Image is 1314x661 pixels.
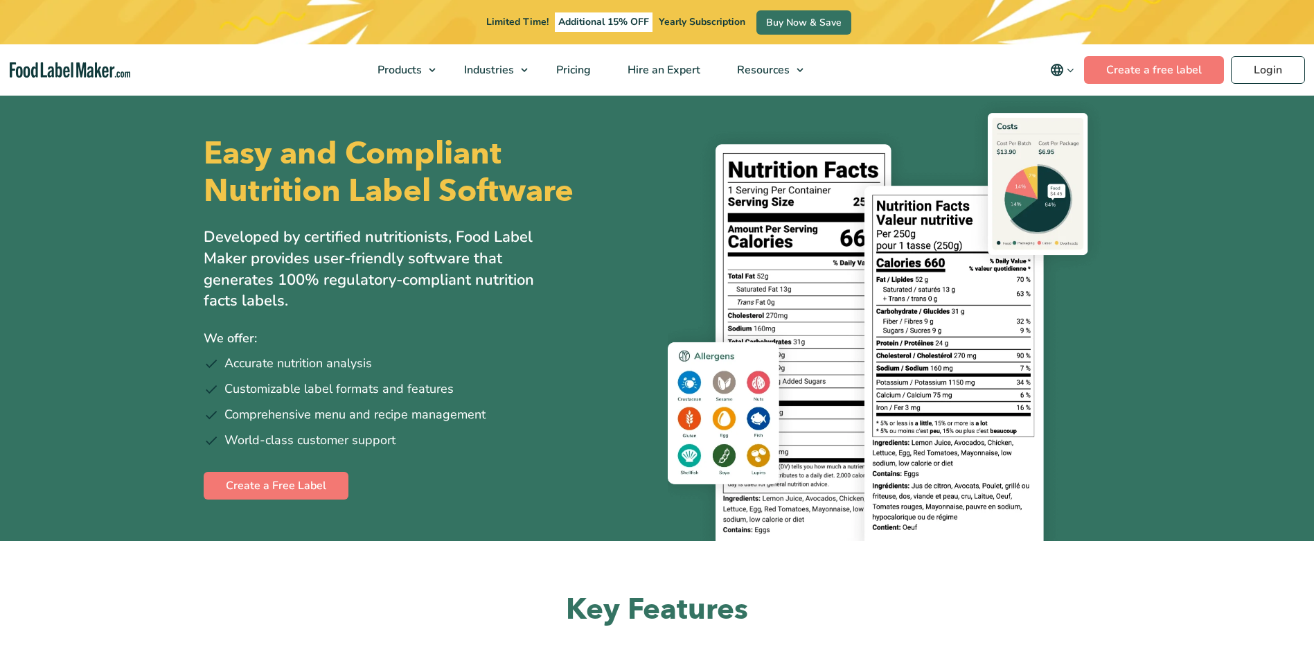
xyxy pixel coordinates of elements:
span: World-class customer support [224,431,396,450]
h1: Easy and Compliant Nutrition Label Software [204,135,646,210]
span: Customizable label formats and features [224,380,454,398]
span: Additional 15% OFF [555,12,652,32]
a: Login [1231,56,1305,84]
span: Products [373,62,423,78]
span: Comprehensive menu and recipe management [224,405,486,424]
p: We offer: [204,328,647,349]
a: Resources [719,44,810,96]
span: Yearly Subscription [659,15,745,28]
a: Products [359,44,443,96]
span: Hire an Expert [623,62,702,78]
a: Industries [446,44,535,96]
a: Create a free label [1084,56,1224,84]
span: Resources [733,62,791,78]
p: Developed by certified nutritionists, Food Label Maker provides user-friendly software that gener... [204,227,564,312]
a: Pricing [538,44,606,96]
a: Hire an Expert [610,44,716,96]
a: Buy Now & Save [756,10,851,35]
span: Pricing [552,62,592,78]
h2: Key Features [204,591,1111,629]
span: Industries [460,62,515,78]
span: Accurate nutrition analysis [224,354,372,373]
span: Limited Time! [486,15,549,28]
a: Create a Free Label [204,472,348,500]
